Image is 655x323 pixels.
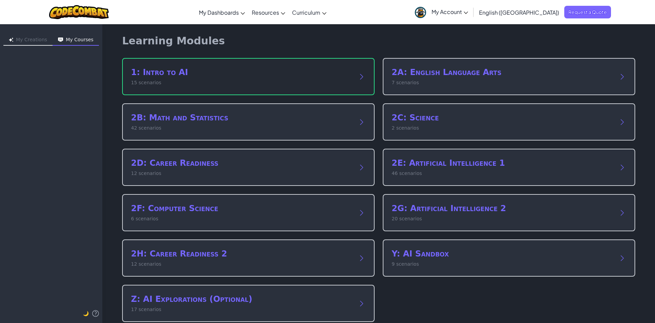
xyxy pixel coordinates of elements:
[49,5,109,19] img: CodeCombat logo
[131,294,352,305] h2: Z: AI Explorations (Optional)
[248,3,289,21] a: Resources
[411,1,471,23] a: My Account
[292,9,320,16] span: Curriculum
[131,306,352,313] p: 17 scenarios
[9,38,13,42] img: Icon
[131,79,352,86] p: 15 scenarios
[392,112,613,123] h2: 2C: Science
[58,38,63,42] img: Icon
[392,79,613,86] p: 7 scenarios
[564,6,611,18] a: Request a Quote
[53,35,99,46] button: My Courses
[122,35,225,47] h1: Learning Modules
[131,215,352,222] p: 6 scenarios
[392,170,613,177] p: 46 scenarios
[131,124,352,132] p: 42 scenarios
[195,3,248,21] a: My Dashboards
[131,112,352,123] h2: 2B: Math and Statistics
[252,9,279,16] span: Resources
[476,3,563,21] a: English ([GEOGRAPHIC_DATA])
[131,203,352,214] h2: 2F: Computer Science
[392,203,613,214] h2: 2G: Artificial Intelligence 2
[415,7,426,18] img: avatar
[3,35,53,46] button: My Creations
[131,67,352,78] h2: 1: Intro to AI
[392,124,613,132] p: 2 scenarios
[392,158,613,168] h2: 2E: Artificial Intelligence 1
[479,9,559,16] span: English ([GEOGRAPHIC_DATA])
[131,158,352,168] h2: 2D: Career Readiness
[83,311,89,316] span: 🌙
[392,215,613,222] p: 20 scenarios
[289,3,330,21] a: Curriculum
[131,170,352,177] p: 12 scenarios
[392,248,613,259] h2: Y: AI Sandbox
[392,67,613,78] h2: 2A: English Language Arts
[131,248,352,259] h2: 2H: Career Readiness 2
[432,8,468,15] span: My Account
[83,309,89,318] button: 🌙
[131,261,352,268] p: 12 scenarios
[392,261,613,268] p: 9 scenarios
[199,9,239,16] span: My Dashboards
